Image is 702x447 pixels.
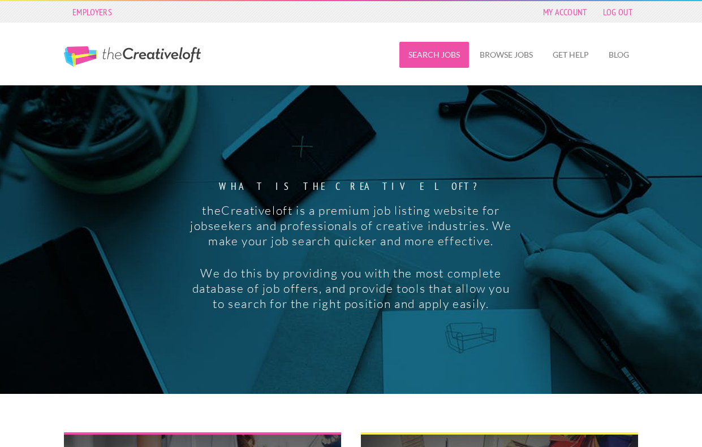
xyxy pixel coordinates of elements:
a: Get Help [544,42,598,68]
a: Browse Jobs [471,42,542,68]
a: The Creative Loft [64,46,201,67]
a: Log Out [597,4,638,20]
strong: What is the creative loft? [188,181,514,192]
p: We do this by providing you with the most complete database of job offers, and provide tools that... [188,266,514,311]
a: Blog [600,42,638,68]
a: Search Jobs [399,42,469,68]
p: theCreativeloft is a premium job listing website for jobseekers and professionals of creative ind... [188,203,514,249]
a: My Account [537,4,593,20]
a: Employers [67,4,118,20]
